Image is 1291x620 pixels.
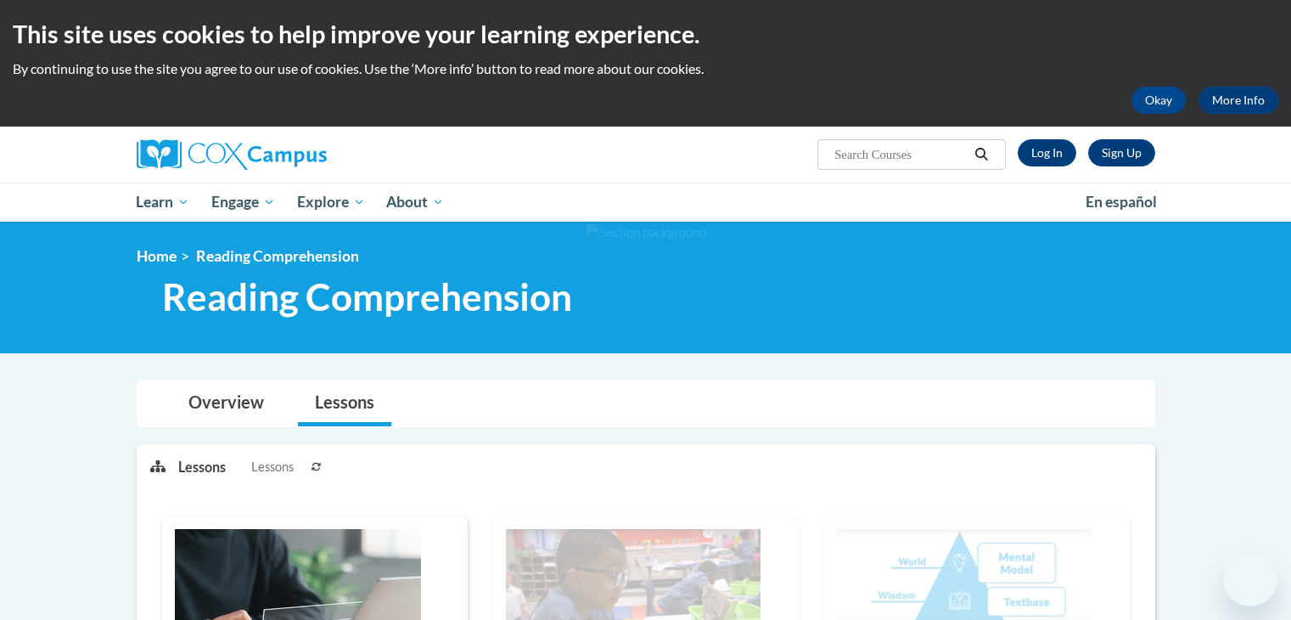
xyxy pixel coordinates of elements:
img: Section background [586,223,706,242]
p: By continuing to use the site you agree to our use of cookies. Use the ‘More info’ button to read... [13,59,1278,78]
p: Lessons [178,458,226,476]
a: About [375,183,455,222]
a: Overview [171,381,281,426]
img: Cox Campus [137,139,327,170]
button: Search [968,144,994,165]
span: Explore [297,192,365,212]
span: Learn [136,192,189,212]
button: Okay [1131,87,1186,114]
a: Explore [286,183,376,222]
a: Cox Campus [137,139,459,170]
a: Lessons [298,381,391,426]
span: About [386,192,444,212]
input: Search Courses [833,144,968,165]
span: Reading Comprehension [162,274,572,319]
div: Main menu [111,183,1181,222]
a: Log In [1018,139,1076,166]
a: More Info [1198,87,1278,114]
a: Engage [200,183,286,222]
a: Learn [126,183,201,222]
a: En español [1075,184,1168,220]
span: Engage [211,192,275,212]
span: Reading Comprehension [196,247,359,265]
a: Home [137,247,177,265]
span: En español [1086,193,1157,211]
iframe: Button to launch messaging window [1223,552,1277,606]
span: Lessons [251,458,294,476]
h2: This site uses cookies to help improve your learning experience. [13,17,1278,51]
a: Register [1088,139,1155,166]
